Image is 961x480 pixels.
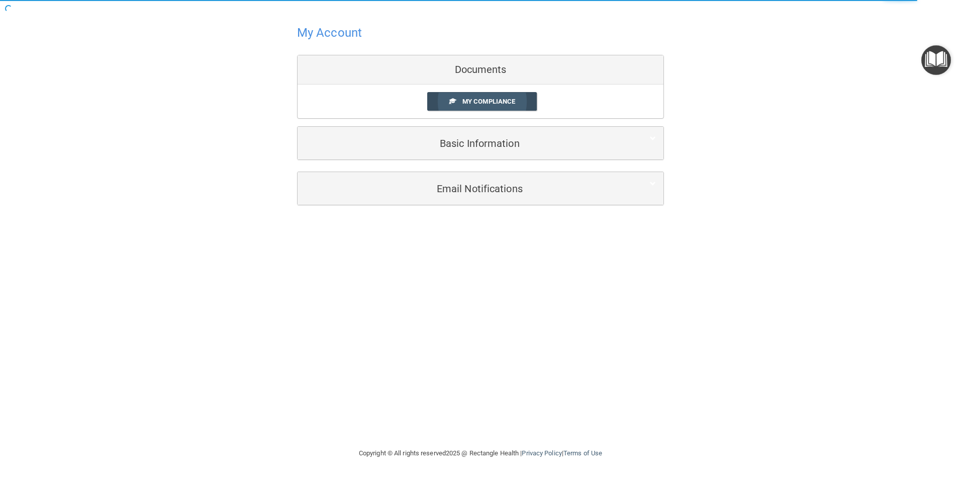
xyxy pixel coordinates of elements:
[298,55,663,85] div: Documents
[297,437,664,469] div: Copyright © All rights reserved 2025 @ Rectangle Health | |
[462,98,515,105] span: My Compliance
[522,449,561,457] a: Privacy Policy
[563,449,602,457] a: Terms of Use
[305,183,625,194] h5: Email Notifications
[921,45,951,75] button: Open Resource Center
[297,26,362,39] h4: My Account
[305,177,656,200] a: Email Notifications
[305,132,656,154] a: Basic Information
[305,138,625,149] h5: Basic Information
